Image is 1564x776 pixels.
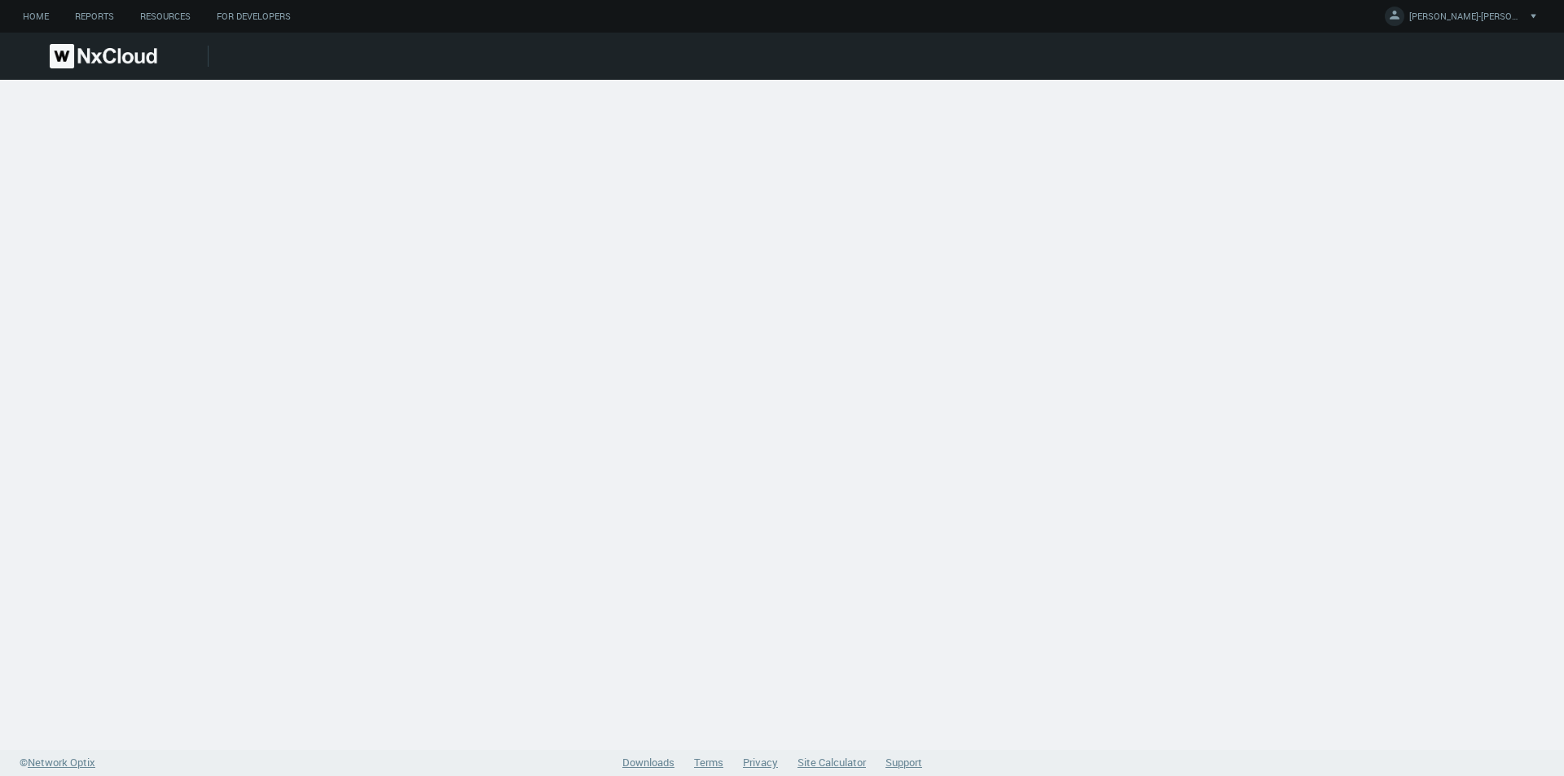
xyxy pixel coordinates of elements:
a: Privacy [743,755,778,769]
a: ©Network Optix [20,755,95,771]
a: Home [10,7,62,27]
img: Nx Cloud logo [50,44,157,68]
a: Support [885,755,922,769]
a: Reports [62,7,127,27]
a: Site Calculator [797,755,866,769]
a: Downloads [622,755,674,769]
a: Terms [694,755,723,769]
a: Resources [127,7,204,27]
a: For Developers [204,7,304,27]
span: [PERSON_NAME]-[PERSON_NAME] [1409,10,1523,28]
span: Network Optix [28,755,95,769]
